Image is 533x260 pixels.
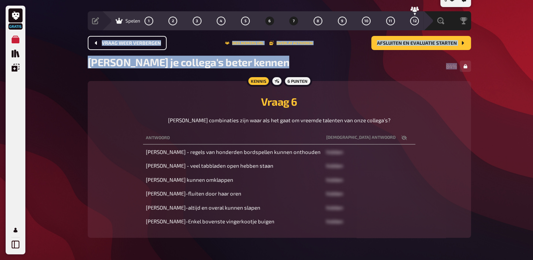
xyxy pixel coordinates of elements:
button: Afsluiten en evaluatie starten [371,36,471,50]
span: 3 [196,19,198,23]
span: [PERSON_NAME] combinaties zijn waar als het gaat om vreemde talenten van onze collega’s? [168,117,391,123]
span: Spelen [125,18,140,24]
span: hidden [326,149,343,155]
span: 84 % [446,63,457,69]
td: [PERSON_NAME] - veel tabbladen open hebben staan [143,160,323,172]
span: 6 [268,19,271,23]
span: 10 [364,19,368,23]
button: Deelnemers URL [225,41,264,45]
h2: Vraag 6 [96,95,463,108]
td: [PERSON_NAME]-altijd en overal kunnen slapen [143,202,323,214]
button: 3 [191,15,203,26]
div: Kennis [246,75,270,87]
span: 8 [317,19,319,23]
button: 4 [216,15,227,26]
button: 11 [385,15,396,26]
button: 7 [288,15,299,26]
a: Mijn quizzen [8,32,23,47]
th: Antwoord [143,131,323,144]
button: 10 [361,15,372,26]
button: 8 [312,15,323,26]
span: 9 [341,19,343,23]
span: hidden [326,162,343,169]
td: [PERSON_NAME]-fluiten door haar oren [143,187,323,200]
span: 1 [148,19,150,23]
button: 1 [143,15,154,26]
td: [PERSON_NAME] kunnen omklappen [143,174,323,186]
a: Quizcollectie [8,47,23,61]
button: 2 [167,15,179,26]
span: hidden [326,177,343,183]
td: [PERSON_NAME] - regels van honderden bordspellen kunnen onthouden [143,146,323,159]
span: 7 [293,19,295,23]
span: hidden [326,190,343,197]
span: 11 [389,19,392,23]
span: hidden [326,218,343,224]
button: Overlay activeren [269,41,313,45]
a: Mijn profiel [8,223,23,237]
span: 4 [220,19,222,23]
button: 12 [409,15,420,26]
button: 6 [264,15,275,26]
button: 5 [240,15,251,26]
span: 5 [244,19,247,23]
span: [PERSON_NAME] je collega's beter kennen [88,56,289,68]
a: Overlays [8,61,23,75]
td: [PERSON_NAME]-Enkel bovenste vingerkootje buigen [143,215,323,228]
span: Afsluiten en evaluatie starten [377,41,457,46]
div: 6 punten [283,75,312,87]
th: [DEMOGRAPHIC_DATA] antwoord [323,131,415,144]
span: Gratis [9,24,22,29]
span: hidden [326,204,343,211]
span: Vraag weer verbergen [102,41,161,46]
button: 9 [336,15,348,26]
span: 12 [413,19,416,23]
button: Vraag weer verbergen [88,36,167,50]
span: 2 [172,19,174,23]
